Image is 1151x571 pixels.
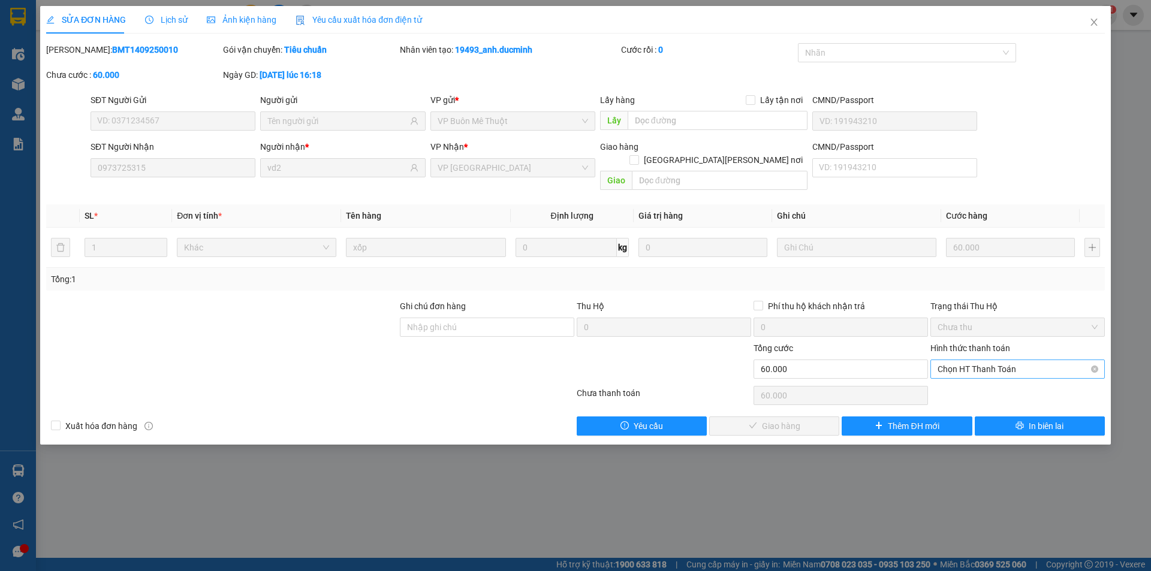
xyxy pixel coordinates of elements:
[410,164,418,172] span: user
[946,238,1075,257] input: 0
[600,142,638,152] span: Giao hàng
[1029,419,1063,433] span: In biên lai
[628,111,807,130] input: Dọc đường
[930,300,1105,313] div: Trạng thái Thu Hộ
[260,140,425,153] div: Người nhận
[1091,365,1098,373] span: close-circle
[621,43,796,56] div: Cước rồi :
[296,15,422,25] span: Yêu cầu xuất hóa đơn điện tử
[430,93,595,107] div: VP gửi
[763,300,870,313] span: Phí thu hộ khách nhận trả
[207,16,215,24] span: picture
[93,70,119,80] b: 60.000
[875,421,883,431] span: plus
[772,204,941,228] th: Ghi chú
[634,419,663,433] span: Yêu cầu
[1077,6,1111,40] button: Close
[946,211,987,220] span: Cước hàng
[754,343,793,353] span: Tổng cước
[400,43,619,56] div: Nhân viên tạo:
[46,43,221,56] div: [PERSON_NAME]:
[658,45,663,55] b: 0
[177,211,222,220] span: Đơn vị tính
[61,419,142,433] span: Xuất hóa đơn hàng
[777,238,936,257] input: Ghi Chú
[400,318,574,337] input: Ghi chú đơn hàng
[346,238,505,257] input: VD: Bàn, Ghế
[755,93,807,107] span: Lấy tận nơi
[1084,238,1100,257] button: plus
[600,95,635,105] span: Lấy hàng
[455,45,532,55] b: 19493_anh.ducminh
[112,45,178,55] b: BMT1409250010
[600,171,632,190] span: Giao
[85,211,94,220] span: SL
[709,416,839,436] button: checkGiao hàng
[430,142,464,152] span: VP Nhận
[632,171,807,190] input: Dọc đường
[46,16,55,24] span: edit
[207,15,276,25] span: Ảnh kiện hàng
[638,238,767,257] input: 0
[410,117,418,125] span: user
[888,419,939,433] span: Thêm ĐH mới
[91,93,255,107] div: SĐT Người Gửi
[438,159,588,177] span: VP Thủ Đức
[639,153,807,167] span: [GEOGRAPHIC_DATA][PERSON_NAME] nơi
[1016,421,1024,431] span: printer
[617,238,629,257] span: kg
[842,416,972,436] button: plusThêm ĐH mới
[812,111,977,131] input: VD: 191943210
[260,93,425,107] div: Người gửi
[260,70,321,80] b: [DATE] lúc 16:18
[577,416,707,436] button: exclamation-circleYêu cầu
[930,343,1010,353] label: Hình thức thanh toán
[223,68,397,81] div: Ngày GD:
[145,15,188,25] span: Lịch sử
[577,301,604,311] span: Thu Hộ
[284,45,327,55] b: Tiêu chuẩn
[145,16,153,24] span: clock-circle
[296,16,305,25] img: icon
[51,273,444,286] div: Tổng: 1
[91,140,255,153] div: SĐT Người Nhận
[51,238,70,257] button: delete
[812,140,977,153] div: CMND/Passport
[267,161,407,174] input: Tên người nhận
[46,15,126,25] span: SỬA ĐƠN HÀNG
[346,211,381,220] span: Tên hàng
[638,211,683,220] span: Giá trị hàng
[223,43,397,56] div: Gói vận chuyển:
[551,211,593,220] span: Định lượng
[267,114,407,128] input: Tên người gửi
[46,68,221,81] div: Chưa cước :
[438,112,588,130] span: VP Buôn Mê Thuột
[144,422,153,430] span: info-circle
[1089,17,1099,27] span: close
[184,238,329,256] span: Khác
[938,318,1098,336] span: Chưa thu
[600,111,628,130] span: Lấy
[812,93,977,107] div: CMND/Passport
[975,416,1105,436] button: printerIn biên lai
[620,421,629,431] span: exclamation-circle
[575,386,752,407] div: Chưa thanh toán
[400,301,466,311] label: Ghi chú đơn hàng
[938,360,1098,378] span: Chọn HT Thanh Toán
